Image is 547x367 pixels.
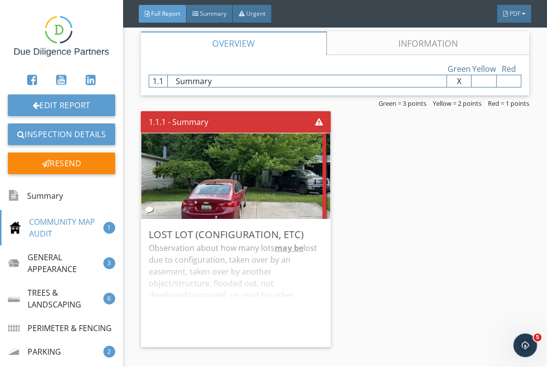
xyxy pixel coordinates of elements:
[149,75,168,87] div: 1.1
[103,222,115,234] div: 1
[8,123,115,145] a: Inspection Details
[9,216,103,240] div: COMMUNITY MAP AUDIT
[497,75,521,87] div: X
[8,322,112,334] div: PERIMETER & FENCING
[103,293,115,305] div: 6
[472,63,496,74] span: Yellow
[93,69,379,283] img: photo.jpg
[149,227,323,242] div: Lost Lot (configuration, etc)
[379,99,427,108] span: Green = 3 points
[103,346,115,358] div: 2
[510,9,520,18] span: PDF
[103,257,115,269] div: 3
[433,99,482,108] span: Yellow = 2 points
[8,94,115,116] a: Edit Report
[447,75,472,87] div: X
[326,31,529,55] a: Information
[8,153,115,174] div: Resend
[8,251,103,275] div: GENERAL APPEARANCE
[534,334,542,341] span: 5
[200,9,226,18] span: Summary
[488,99,529,108] span: Red = 1 points
[151,9,180,18] span: Full Report
[8,287,103,310] div: TREES & LANDSCAPING
[14,8,109,65] img: SmallLogo.png
[514,334,537,357] iframe: Intercom live chat
[168,75,447,87] div: Summary
[448,63,471,74] span: Green
[8,187,63,204] div: Summary
[149,116,208,128] div: 1.1.1 - Summary
[502,63,516,74] span: Red
[472,75,496,87] div: X
[246,9,265,18] span: Urgent
[8,346,61,358] div: PARKING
